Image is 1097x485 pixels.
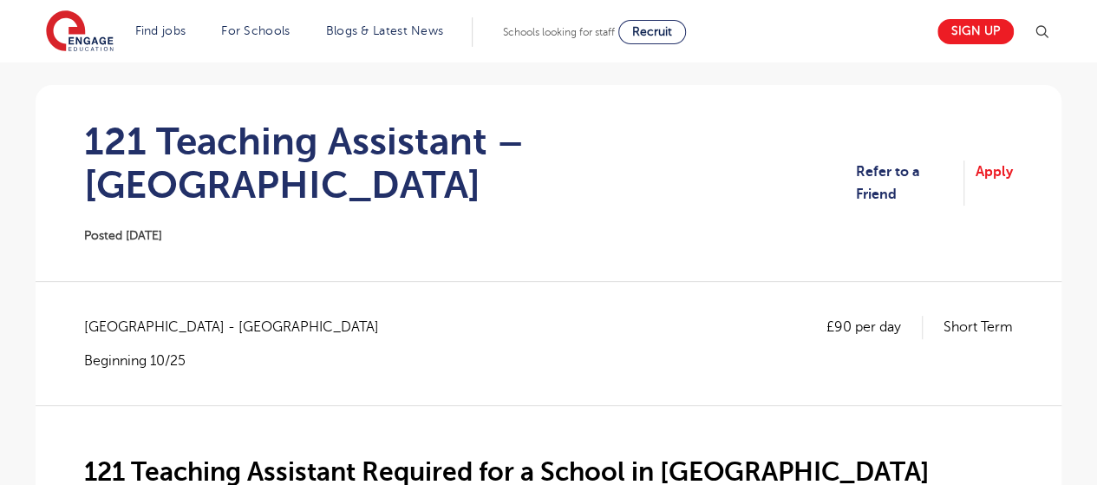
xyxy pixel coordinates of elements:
a: For Schools [221,24,290,37]
p: Beginning 10/25 [84,351,396,370]
img: Engage Education [46,10,114,54]
span: Posted [DATE] [84,229,162,242]
a: Apply [976,161,1013,206]
a: Blogs & Latest News [326,24,444,37]
a: Recruit [618,20,686,44]
p: £90 per day [826,316,923,338]
span: Schools looking for staff [503,26,615,38]
span: [GEOGRAPHIC_DATA] - [GEOGRAPHIC_DATA] [84,316,396,338]
a: Sign up [937,19,1014,44]
p: Short Term [944,316,1013,338]
span: Recruit [632,25,672,38]
a: Refer to a Friend [856,161,964,206]
a: Find jobs [135,24,186,37]
h1: 121 Teaching Assistant – [GEOGRAPHIC_DATA] [84,120,856,206]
